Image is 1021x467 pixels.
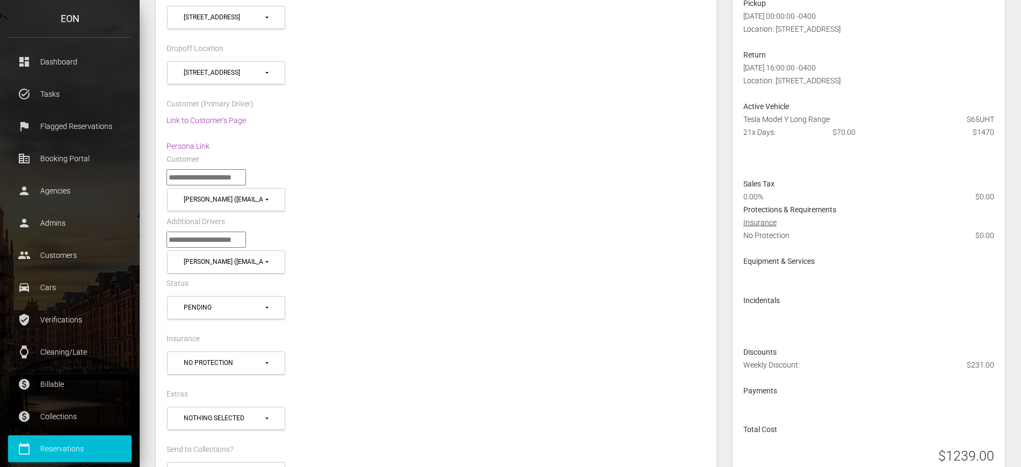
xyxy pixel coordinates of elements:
[16,183,124,199] p: Agencies
[16,54,124,70] p: Dashboard
[743,218,777,227] u: Insurance
[166,444,234,455] label: Send to Collections?
[824,126,914,139] div: $70.00
[743,102,789,111] strong: Active Vehicle
[167,407,285,430] button: Nothing selected
[8,48,132,75] a: dashboard Dashboard
[967,358,994,371] span: $231.00
[184,257,264,267] div: [PERSON_NAME] ([EMAIL_ADDRESS][DOMAIN_NAME])
[167,188,285,211] button: salomon kouassi (elyonsounds@gmail.com)
[166,278,189,289] label: Status
[743,205,836,214] strong: Protections & Requirements
[8,274,132,301] a: drive_eta Cars
[743,425,777,434] strong: Total Cost
[975,190,994,203] span: $0.00
[167,351,285,375] button: No Protection
[16,279,124,296] p: Cars
[184,195,264,204] div: [PERSON_NAME] ([EMAIL_ADDRESS][DOMAIN_NAME])
[167,61,285,84] button: 1960 E Grand Ave (90245)
[735,126,824,139] div: 21x Days:
[8,113,132,140] a: flag Flagged Reservations
[735,190,913,203] div: 0.00%
[8,403,132,430] a: paid Collections
[967,113,994,126] span: S65UHT
[167,6,285,29] button: 1960 E Grand Ave (90245)
[743,51,766,59] strong: Return
[16,247,124,263] p: Customers
[16,150,124,167] p: Booking Portal
[16,408,124,425] p: Collections
[8,435,132,462] a: calendar_today Reservations
[184,414,264,423] div: Nothing selected
[166,99,254,110] label: Customer (Primary Driver)
[735,358,1002,384] div: Weekly Discount:
[16,376,124,392] p: Billable
[184,68,264,77] div: [STREET_ADDRESS]
[743,348,777,356] strong: Discounts
[166,142,209,150] a: Persona Link
[735,113,1002,126] div: Tesla Model Y Long Range
[975,229,994,242] span: $0.00
[166,389,188,400] label: Extras
[184,13,264,22] div: [STREET_ADDRESS]
[166,154,199,165] label: Customer
[16,312,124,328] p: Verifications
[743,386,777,395] strong: Payments
[16,215,124,231] p: Admins
[743,12,841,33] span: [DATE] 00:00:00 -0400 Location: [STREET_ADDRESS]
[167,296,285,319] button: Pending
[8,177,132,204] a: person Agencies
[8,339,132,365] a: watch Cleaning/Late
[166,217,225,227] label: Additional Drivers
[184,303,264,312] div: Pending
[8,145,132,172] a: corporate_fare Booking Portal
[743,296,780,305] strong: Incidentals
[743,63,841,85] span: [DATE] 16:00:00 -0400 Location: [STREET_ADDRESS]
[184,358,264,368] div: No Protection
[16,441,124,457] p: Reservations
[8,306,132,333] a: verified_user Verifications
[167,250,285,274] button: salomon kouassi (elyonsounds@gmail.com)
[16,118,124,134] p: Flagged Reservations
[8,242,132,269] a: people Customers
[166,334,200,344] label: Insurance
[743,257,815,265] strong: Equipment & Services
[16,344,124,360] p: Cleaning/Late
[938,447,994,465] h3: $1239.00
[166,44,223,54] label: Dropoff Location
[973,126,994,139] span: $1470
[8,371,132,398] a: paid Billable
[743,179,774,188] strong: Sales Tax
[16,86,124,102] p: Tasks
[735,229,1002,255] div: No Protection
[8,210,132,236] a: person Admins
[8,81,132,107] a: task_alt Tasks
[166,116,246,125] a: Link to Customer's Page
